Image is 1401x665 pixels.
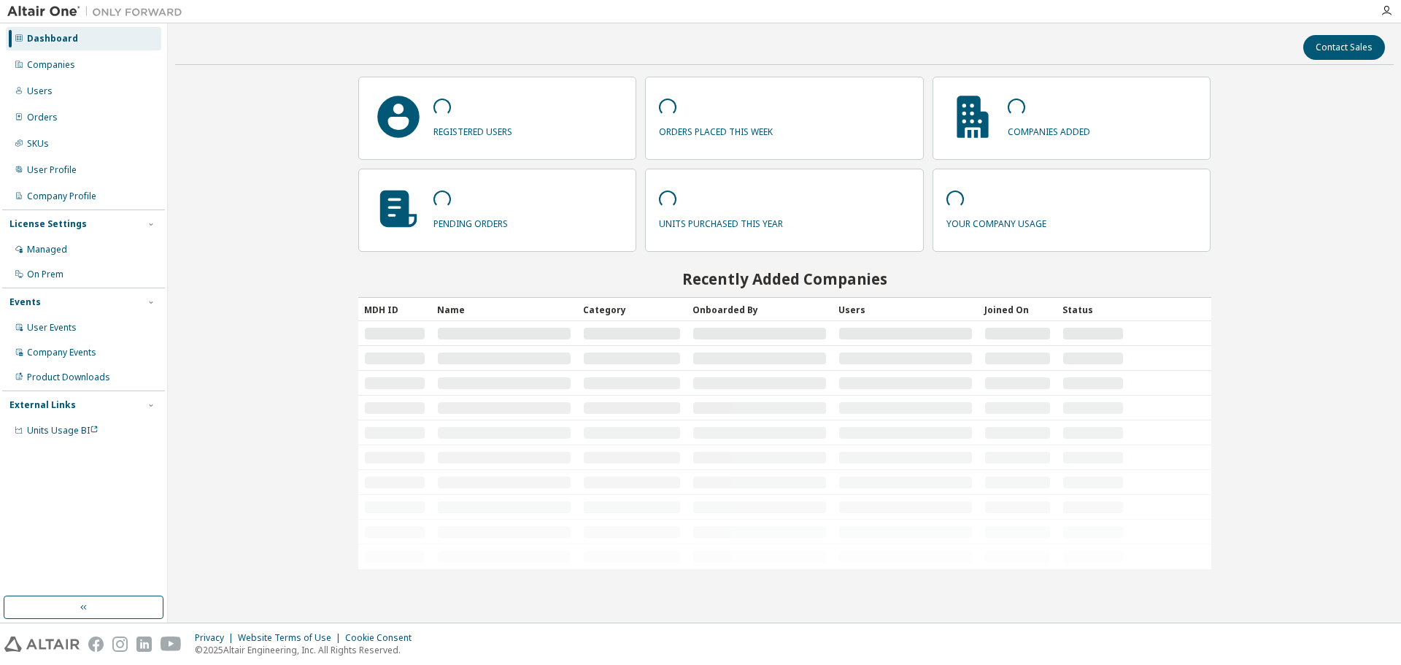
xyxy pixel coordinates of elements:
[4,637,80,652] img: altair_logo.svg
[358,269,1211,288] h2: Recently Added Companies
[27,347,96,358] div: Company Events
[583,298,681,321] div: Category
[437,298,571,321] div: Name
[195,632,238,644] div: Privacy
[7,4,190,19] img: Altair One
[27,138,49,150] div: SKUs
[984,298,1051,321] div: Joined On
[364,298,425,321] div: MDH ID
[1008,121,1090,138] p: companies added
[433,121,512,138] p: registered users
[27,244,67,255] div: Managed
[9,399,76,411] div: External Links
[238,632,345,644] div: Website Terms of Use
[433,213,508,230] p: pending orders
[659,121,773,138] p: orders placed this week
[27,164,77,176] div: User Profile
[27,191,96,202] div: Company Profile
[27,59,75,71] div: Companies
[27,372,110,383] div: Product Downloads
[345,632,420,644] div: Cookie Consent
[161,637,182,652] img: youtube.svg
[27,424,99,437] span: Units Usage BI
[136,637,152,652] img: linkedin.svg
[838,298,973,321] div: Users
[112,637,128,652] img: instagram.svg
[1303,35,1385,60] button: Contact Sales
[9,296,41,308] div: Events
[27,322,77,334] div: User Events
[1062,298,1124,321] div: Status
[27,112,58,123] div: Orders
[27,85,53,97] div: Users
[659,213,783,230] p: units purchased this year
[946,213,1046,230] p: your company usage
[27,269,63,280] div: On Prem
[27,33,78,45] div: Dashboard
[692,298,827,321] div: Onboarded By
[195,644,420,656] p: © 2025 Altair Engineering, Inc. All Rights Reserved.
[9,218,87,230] div: License Settings
[88,637,104,652] img: facebook.svg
